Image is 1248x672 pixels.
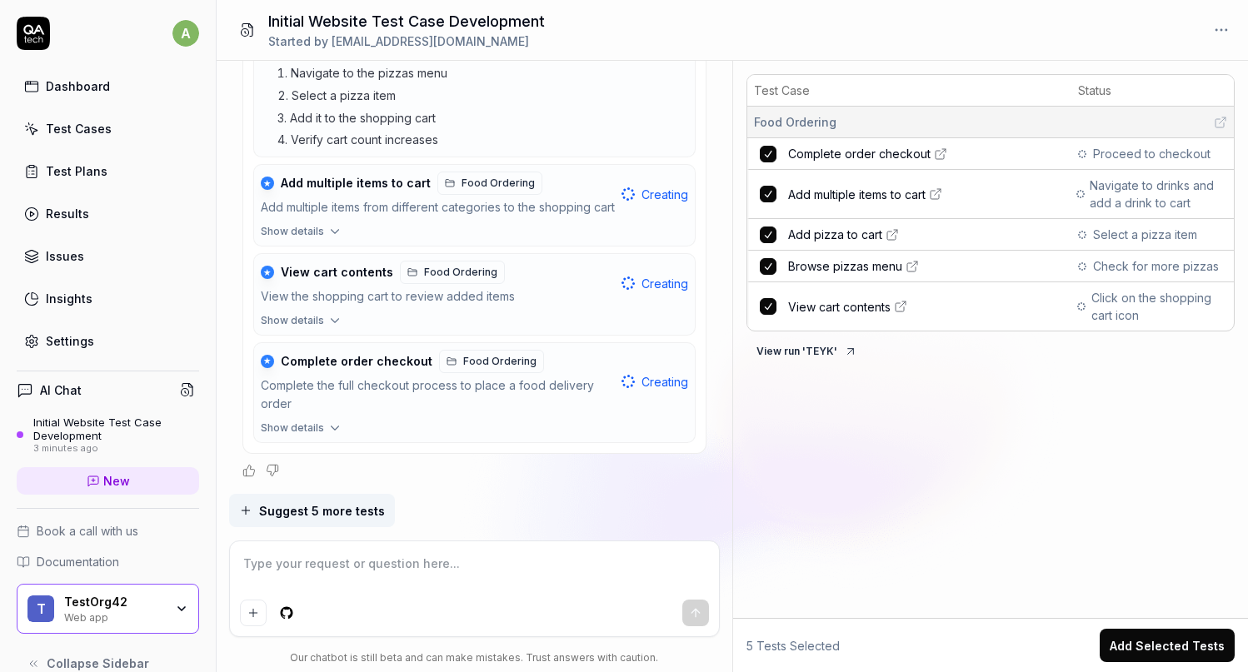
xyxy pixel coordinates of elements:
[746,637,840,655] span: 5 Tests Selected
[17,522,199,540] a: Book a call with us
[46,247,84,265] div: Issues
[103,472,130,490] span: New
[261,198,616,217] div: Add multiple items from different categories to the shopping cart
[277,109,689,128] li: Add it to the shopping cart
[788,257,902,275] span: Browse pizzas menu
[17,197,199,230] a: Results
[46,332,94,350] div: Settings
[788,186,1068,203] a: Add multiple items to cart
[788,226,882,243] span: Add pizza to cart
[17,155,199,187] a: Test Plans
[788,145,1068,162] a: Complete order checkout
[1093,226,1197,243] span: Select a pizza item
[266,464,279,477] button: Negative feedback
[332,34,529,48] span: [EMAIL_ADDRESS][DOMAIN_NAME]
[261,177,274,190] div: ★
[229,494,395,527] button: Suggest 5 more tests
[64,595,164,610] div: TestOrg42
[747,75,1071,107] th: Test Case
[46,162,107,180] div: Test Plans
[277,131,689,150] li: Verify cart count increases
[17,416,199,454] a: Initial Website Test Case Development3 minutes ago
[281,265,393,280] span: View cart contents
[33,443,199,455] div: 3 minutes ago
[463,354,537,369] span: Food Ordering
[261,224,324,239] span: Show details
[462,176,535,191] span: Food Ordering
[1093,257,1219,275] span: Check for more pizzas
[746,341,867,358] a: View run 'TEYK'
[400,261,505,284] a: Food Ordering
[242,464,256,477] button: Positive feedback
[1091,289,1227,324] span: Click on the shopping cart icon
[27,595,54,622] span: T
[64,610,164,623] div: Web app
[281,354,432,369] span: Complete order checkout
[1071,75,1234,107] th: Status
[788,145,931,162] span: Complete order checkout
[46,77,110,95] div: Dashboard
[261,313,324,328] span: Show details
[46,120,112,137] div: Test Cases
[641,275,688,292] span: Creating
[1090,177,1227,212] span: Navigate to drinks and add a drink to cart
[788,257,1068,275] a: Browse pizzas menu
[788,226,1068,243] a: Add pizza to cart
[277,87,689,106] li: Select a pizza item
[254,165,696,224] button: ★Add multiple items to cartFood OrderingAdd multiple items from different categories to the shopp...
[254,343,696,421] button: ★Complete order checkoutFood OrderingComplete the full checkout process to place a food delivery ...
[172,17,199,50] button: a
[439,350,544,373] a: Food Ordering
[172,20,199,47] span: a
[46,290,92,307] div: Insights
[17,282,199,315] a: Insights
[754,113,836,131] span: Food Ordering
[37,553,119,570] span: Documentation
[261,421,324,436] span: Show details
[17,553,199,570] a: Documentation
[259,502,385,520] span: Suggest 5 more tests
[1100,629,1235,662] button: Add Selected Tests
[437,172,542,195] a: Food Ordering
[268,10,545,32] h1: Initial Website Test Case Development
[788,298,891,316] span: View cart contents
[229,650,719,665] div: Our chatbot is still beta and can make mistakes. Trust answers with caution.
[33,416,199,443] div: Initial Website Test Case Development
[641,186,688,203] span: Creating
[17,240,199,272] a: Issues
[17,467,199,495] a: New
[37,522,138,540] span: Book a call with us
[788,298,1068,316] a: View cart contents
[17,112,199,145] a: Test Cases
[17,70,199,102] a: Dashboard
[47,655,149,672] span: Collapse Sidebar
[424,265,497,280] span: Food Ordering
[261,266,274,279] div: ★
[254,421,696,442] button: Show details
[788,186,926,203] span: Add multiple items to cart
[254,313,696,335] button: Show details
[746,338,867,365] button: View run 'TEYK'
[254,254,696,313] button: ★View cart contentsFood OrderingView the shopping cart to review added items Creating
[261,287,616,306] div: View the shopping cart to review added items
[641,373,688,391] span: Creating
[40,381,82,399] h4: AI Chat
[17,584,199,634] button: TTestOrg42Web app
[281,176,431,191] span: Add multiple items to cart
[1093,145,1211,162] span: Proceed to checkout
[240,600,267,626] button: Add attachment
[268,32,545,50] div: Started by
[46,205,89,222] div: Results
[277,64,689,83] li: Navigate to the pizzas menu
[17,325,199,357] a: Settings
[261,376,616,415] div: Complete the full checkout process to place a food delivery order
[261,355,274,368] div: ★
[254,224,696,246] button: Show details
